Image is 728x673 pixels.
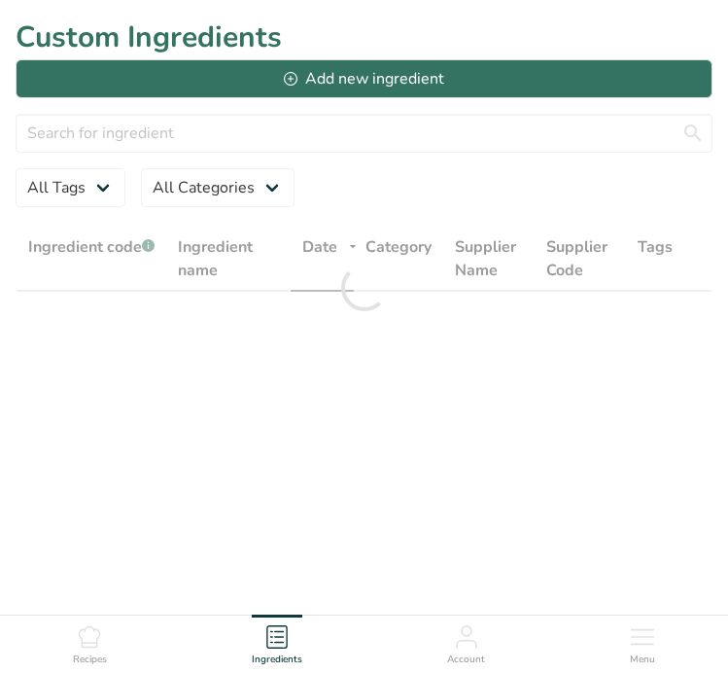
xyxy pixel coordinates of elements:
[16,114,712,153] input: Search for ingredient
[447,653,485,667] span: Account
[252,616,302,668] a: Ingredients
[630,653,655,667] span: Menu
[252,653,302,667] span: Ingredients
[73,653,107,667] span: Recipes
[73,616,107,668] a: Recipes
[16,16,712,59] h1: Custom Ingredients
[16,59,712,98] button: Add new ingredient
[284,67,443,90] div: Add new ingredient
[447,616,485,668] a: Account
